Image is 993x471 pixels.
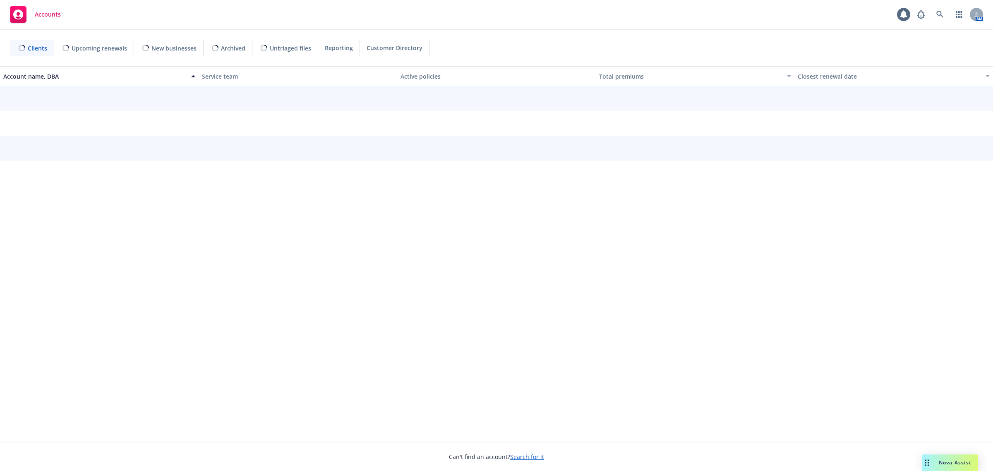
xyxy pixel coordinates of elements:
[599,72,782,81] div: Total premiums
[325,43,353,52] span: Reporting
[7,3,64,26] a: Accounts
[510,453,544,461] a: Search for it
[951,6,967,23] a: Switch app
[794,66,993,86] button: Closest renewal date
[939,459,971,466] span: Nova Assist
[922,454,932,471] div: Drag to move
[28,44,47,53] span: Clients
[397,66,596,86] button: Active policies
[922,454,978,471] button: Nova Assist
[199,66,397,86] button: Service team
[913,6,929,23] a: Report a Bug
[798,72,981,81] div: Closest renewal date
[72,44,127,53] span: Upcoming renewals
[202,72,394,81] div: Service team
[367,43,422,52] span: Customer Directory
[270,44,311,53] span: Untriaged files
[932,6,948,23] a: Search
[449,452,544,461] span: Can't find an account?
[596,66,794,86] button: Total premiums
[3,72,186,81] div: Account name, DBA
[401,72,592,81] div: Active policies
[35,11,61,18] span: Accounts
[151,44,197,53] span: New businesses
[221,44,245,53] span: Archived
